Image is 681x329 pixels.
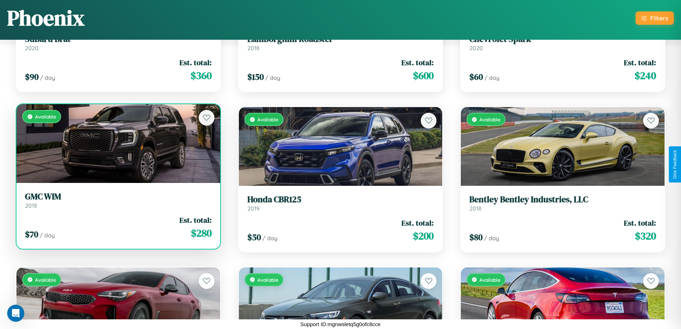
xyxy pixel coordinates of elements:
span: $ 150 [247,71,264,83]
a: Lamborghini Roadster2018 [247,34,434,52]
p: Support ID: mgnwsletq5g0ofc8cce [300,319,380,329]
span: Available [479,116,500,122]
span: Est. total: [179,215,212,225]
span: / day [40,74,55,81]
span: $ 600 [413,68,434,83]
span: $ 360 [191,68,212,83]
a: Subaru Brat2020 [25,34,212,52]
span: 2019 [247,205,260,212]
span: / day [40,232,55,239]
span: 2018 [247,44,260,52]
h1: Phoenix [7,3,85,33]
span: $ 80 [469,231,483,243]
span: $ 50 [247,231,261,243]
span: 2018 [469,205,482,212]
span: $ 60 [469,71,483,83]
span: Est. total: [401,57,434,68]
span: $ 90 [25,71,39,83]
span: 2020 [469,44,483,52]
span: Available [479,277,500,283]
span: $ 200 [413,229,434,243]
span: 2018 [25,202,37,209]
div: Give Feedback [672,150,677,179]
span: $ 240 [635,68,656,83]
span: 2020 [25,44,39,52]
a: Chevrolet Spark2020 [469,34,656,52]
h3: Bentley Bentley Industries, LLC [469,194,656,205]
a: Bentley Bentley Industries, LLC2018 [469,194,656,212]
h3: Honda CBR125 [247,194,434,205]
span: Available [257,277,278,283]
span: / day [265,74,280,81]
span: / day [262,234,277,242]
span: Est. total: [624,57,656,68]
a: Honda CBR1252019 [247,194,434,212]
span: Est. total: [624,218,656,228]
span: Available [35,277,56,283]
span: Available [35,113,56,120]
div: Filters [650,14,668,22]
h3: GMC WIM [25,192,212,202]
span: / day [484,74,499,81]
span: $ 70 [25,228,38,240]
span: $ 280 [191,226,212,240]
span: Available [257,116,278,122]
span: Est. total: [401,218,434,228]
span: $ 320 [635,229,656,243]
a: GMC WIM2018 [25,192,212,209]
iframe: Intercom live chat [7,305,24,322]
button: Filters [636,11,674,25]
span: / day [484,234,499,242]
span: Est. total: [179,57,212,68]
